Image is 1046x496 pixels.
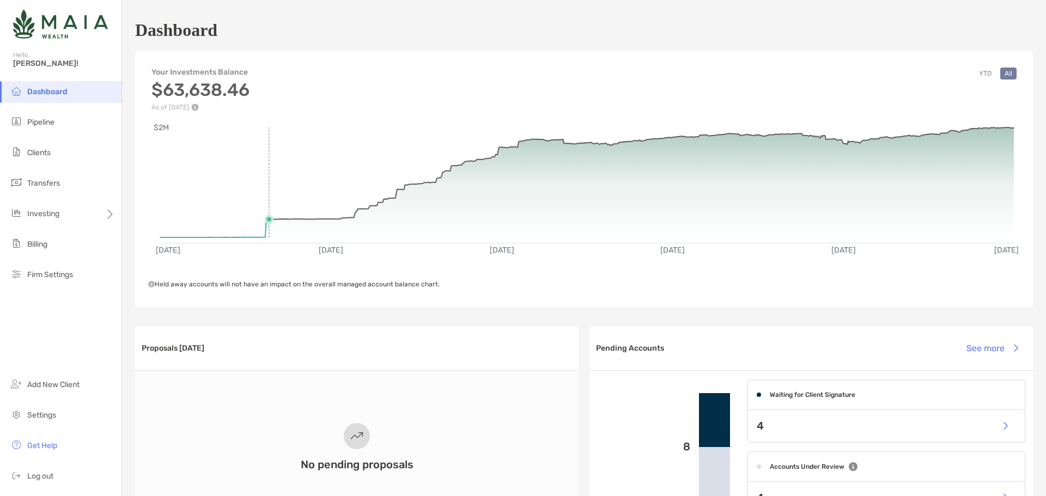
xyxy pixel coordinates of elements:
span: Dashboard [27,87,68,96]
span: Settings [27,411,56,420]
span: Add New Client [27,380,80,389]
img: logout icon [10,469,23,482]
p: 8 [598,440,690,454]
text: [DATE] [319,246,343,255]
p: As of [DATE] [151,103,250,111]
h3: No pending proposals [301,458,413,471]
span: Get Help [27,441,57,450]
h4: Waiting for Client Signature [770,391,855,399]
span: Clients [27,148,51,157]
h3: Pending Accounts [596,344,664,353]
text: $2M [154,123,169,132]
h3: $63,638.46 [151,79,250,100]
span: Log out [27,471,53,481]
img: settings icon [10,408,23,421]
span: Investing [27,209,59,218]
img: Performance Info [191,103,199,111]
img: add_new_client icon [10,377,23,390]
img: billing icon [10,237,23,250]
img: pipeline icon [10,115,23,128]
text: [DATE] [490,246,514,255]
img: dashboard icon [10,84,23,97]
text: [DATE] [831,246,856,255]
img: transfers icon [10,176,23,189]
h1: Dashboard [135,20,217,40]
button: See more [958,336,1026,360]
button: All [1000,68,1017,79]
img: clients icon [10,145,23,158]
span: Transfers [27,179,60,188]
h4: Your Investments Balance [151,68,250,77]
text: [DATE] [156,246,180,255]
span: Pipeline [27,118,54,127]
button: YTD [975,68,996,79]
text: [DATE] [660,246,685,255]
img: Zoe Logo [13,4,108,44]
img: get-help icon [10,438,23,451]
span: Billing [27,240,47,249]
text: [DATE] [994,246,1019,255]
h3: Proposals [DATE] [142,344,204,353]
span: [PERSON_NAME]! [13,59,115,68]
span: Firm Settings [27,270,73,279]
span: Held away accounts will not have an impact on the overall managed account balance chart. [148,280,440,288]
img: firm-settings icon [10,267,23,280]
p: 4 [757,419,764,433]
img: investing icon [10,206,23,219]
h4: Accounts Under Review [770,463,844,470]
